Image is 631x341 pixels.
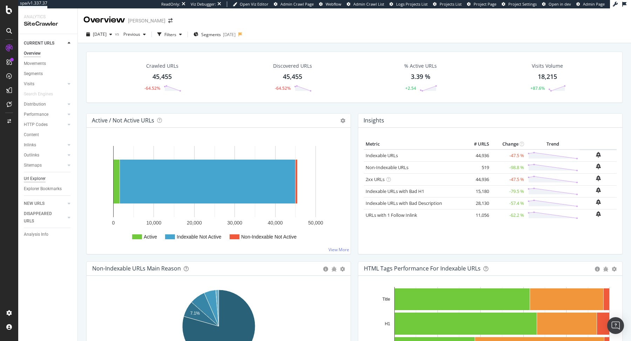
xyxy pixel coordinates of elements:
[24,121,48,128] div: HTTP Codes
[364,116,384,125] h4: Insights
[280,1,314,7] span: Admin Crawl Page
[155,29,185,40] button: Filters
[463,139,491,149] th: # URLS
[404,62,437,69] div: % Active URLs
[24,162,66,169] a: Sitemaps
[146,62,178,69] div: Crawled URLs
[491,139,526,149] th: Change
[233,1,269,7] a: Open Viz Editor
[128,17,165,24] div: [PERSON_NAME]
[24,175,73,182] a: Url Explorer
[491,185,526,197] td: -79.5 %
[24,50,41,57] div: Overview
[241,234,297,240] text: Non-Indexable Not Active
[542,1,571,7] a: Open in dev
[24,152,66,159] a: Outlinks
[24,14,72,20] div: Analytics
[187,220,202,226] text: 20,000
[177,234,222,240] text: Indexable Not Active
[144,234,157,240] text: Active
[275,85,291,91] div: -64.52%
[83,29,115,40] button: [DATE]
[612,267,617,272] div: gear
[463,185,491,197] td: 15,180
[112,220,115,226] text: 0
[190,311,200,316] text: 7.1%
[530,85,545,91] div: +87.6%
[596,152,601,158] div: bell-plus
[366,212,417,218] a: URLs with 1 Follow Inlink
[24,91,53,98] div: Search Engines
[463,197,491,209] td: 28,130
[411,72,430,81] div: 3.39 %
[502,1,537,7] a: Project Settings
[191,29,238,40] button: Segments[DATE]
[283,72,302,81] div: 45,455
[576,1,605,7] a: Admin Page
[603,267,608,272] div: bug
[24,91,60,98] a: Search Engines
[115,31,121,37] span: vs
[24,111,66,118] a: Performance
[273,62,312,69] div: Discovered URLs
[319,1,341,7] a: Webflow
[491,149,526,162] td: -47.5 %
[24,185,62,193] div: Explorer Bookmarks
[24,231,73,238] a: Analysis Info
[24,162,42,169] div: Sitemaps
[364,139,463,149] th: Metric
[92,139,345,248] svg: A chart.
[24,60,46,67] div: Movements
[463,161,491,173] td: 519
[405,85,416,91] div: +2.54
[92,116,154,125] h4: Active / Not Active URLs
[24,101,66,108] a: Distribution
[121,29,149,40] button: Previous
[607,317,624,334] div: Open Intercom Messenger
[385,321,391,326] text: H1
[366,152,398,159] a: Indexable URLs
[24,40,54,47] div: CURRENT URLS
[340,267,345,272] div: gear
[92,265,181,272] div: Non-Indexable URLs Main Reason
[463,209,491,221] td: 11,056
[364,265,481,272] div: HTML Tags Performance for Indexable URLs
[161,1,180,7] div: ReadOnly:
[440,1,462,7] span: Projects List
[24,80,34,88] div: Visits
[24,131,73,139] a: Content
[223,32,236,38] div: [DATE]
[24,101,46,108] div: Distribution
[24,50,73,57] a: Overview
[433,1,462,7] a: Projects List
[532,62,563,69] div: Visits Volume
[24,70,73,78] a: Segments
[24,20,72,28] div: SiteCrawler
[24,210,66,225] a: DISAPPEARED URLS
[366,176,385,182] a: 2xx URLs
[583,1,605,7] span: Admin Page
[366,200,442,206] a: Indexable URLs with Bad Description
[347,1,384,7] a: Admin Crawl List
[526,139,580,149] th: Trend
[144,85,160,91] div: -64.52%
[596,163,601,169] div: bell-plus
[463,173,491,185] td: 44,936
[491,197,526,209] td: -57.4 %
[24,152,39,159] div: Outlinks
[240,1,269,7] span: Open Viz Editor
[24,121,66,128] a: HTTP Codes
[308,220,323,226] text: 50,000
[549,1,571,7] span: Open in dev
[227,220,242,226] text: 30,000
[24,200,45,207] div: NEW URLS
[24,141,36,149] div: Inlinks
[340,118,345,123] i: Options
[596,175,601,181] div: bell-plus
[24,175,46,182] div: Url Explorer
[491,161,526,173] td: -98.8 %
[595,267,600,272] div: circle-info
[491,173,526,185] td: -47.5 %
[24,70,43,78] div: Segments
